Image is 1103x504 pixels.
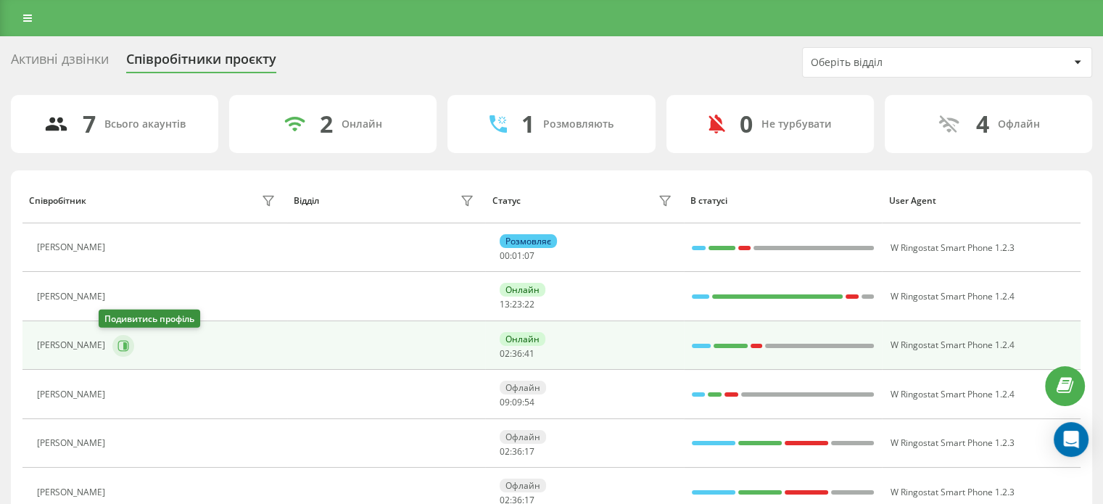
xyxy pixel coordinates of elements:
div: [PERSON_NAME] [37,242,109,252]
div: Офлайн [997,118,1039,131]
div: Співробітники проєкту [126,51,276,74]
span: 07 [524,249,534,262]
span: W Ringostat Smart Phone 1.2.4 [890,388,1014,400]
span: W Ringostat Smart Phone 1.2.4 [890,290,1014,302]
div: : : [500,349,534,359]
span: 36 [512,347,522,360]
div: [PERSON_NAME] [37,340,109,350]
div: Онлайн [500,332,545,346]
div: Відділ [294,196,319,206]
div: Онлайн [342,118,382,131]
div: [PERSON_NAME] [37,292,109,302]
div: : : [500,447,534,457]
span: 17 [524,445,534,458]
div: Офлайн [500,430,546,444]
div: Розмовляють [543,118,614,131]
span: 09 [512,396,522,408]
div: : : [500,299,534,310]
span: 02 [500,445,510,458]
span: W Ringostat Smart Phone 1.2.4 [890,339,1014,351]
div: : : [500,251,534,261]
div: 1 [521,110,534,138]
div: Співробітник [29,196,86,206]
span: 09 [500,396,510,408]
div: 0 [740,110,753,138]
div: Офлайн [500,381,546,394]
span: 02 [500,347,510,360]
span: 23 [512,298,522,310]
div: В статусі [690,196,875,206]
span: 22 [524,298,534,310]
span: W Ringostat Smart Phone 1.2.3 [890,437,1014,449]
span: 54 [524,396,534,408]
div: Розмовляє [500,234,557,248]
div: [PERSON_NAME] [37,487,109,497]
div: 7 [83,110,96,138]
div: Всього акаунтів [104,118,186,131]
span: W Ringostat Smart Phone 1.2.3 [890,241,1014,254]
span: 00 [500,249,510,262]
div: Статус [492,196,521,206]
span: 01 [512,249,522,262]
span: 13 [500,298,510,310]
div: 2 [320,110,333,138]
span: 36 [512,445,522,458]
div: 4 [975,110,988,138]
span: W Ringostat Smart Phone 1.2.3 [890,486,1014,498]
span: 41 [524,347,534,360]
div: User Agent [889,196,1074,206]
div: : : [500,397,534,408]
div: Оберіть відділ [811,57,984,69]
div: Open Intercom Messenger [1054,422,1088,457]
div: Не турбувати [761,118,832,131]
div: Активні дзвінки [11,51,109,74]
div: Подивитись профіль [99,310,200,328]
div: Офлайн [500,479,546,492]
div: [PERSON_NAME] [37,438,109,448]
div: Онлайн [500,283,545,297]
div: [PERSON_NAME] [37,389,109,400]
